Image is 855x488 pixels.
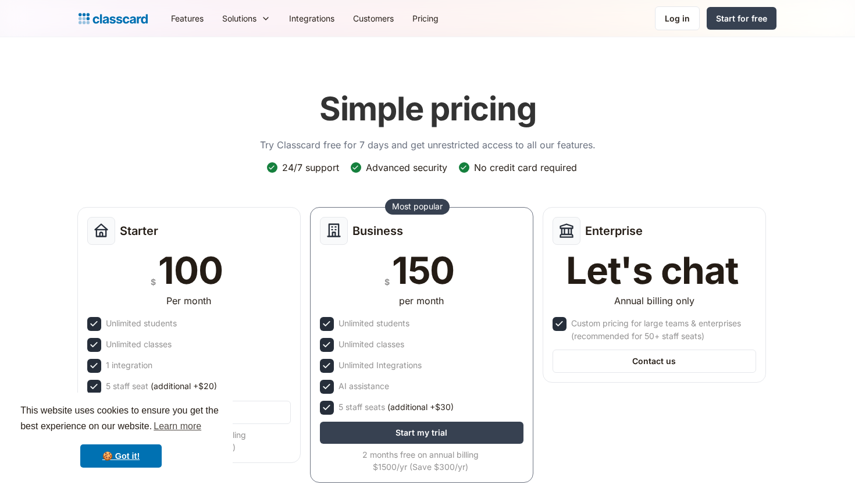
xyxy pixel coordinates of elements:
div: $ [151,275,156,289]
h2: Enterprise [585,224,643,238]
div: 2 months free on annual billing $1500/yr (Save $300/yr) [320,448,521,473]
a: home [79,10,148,27]
a: Pricing [403,5,448,31]
div: cookieconsent [9,393,233,479]
div: AI assistance [339,380,389,393]
div: 1 integration [106,359,152,372]
h1: Simple pricing [319,90,536,129]
div: 24/7 support [282,161,339,174]
a: dismiss cookie message [80,444,162,468]
div: 100 [158,252,222,289]
div: Unlimited classes [339,338,404,351]
a: Contact us [553,350,756,373]
div: No credit card required [474,161,577,174]
div: Most popular [392,201,443,212]
div: Solutions [213,5,280,31]
div: Unlimited students [106,317,177,330]
h2: Starter [120,224,158,238]
div: Log in [665,12,690,24]
span: This website uses cookies to ensure you get the best experience on our website. [20,404,222,435]
span: (additional +$30) [387,401,454,414]
a: learn more about cookies [152,418,203,435]
div: Advanced security [366,161,447,174]
div: Let's chat [566,252,738,289]
div: 5 staff seats [339,401,454,414]
div: 150 [392,252,454,289]
a: Start my trial [320,422,523,444]
h2: Business [352,224,403,238]
a: Customers [344,5,403,31]
div: Per month [166,294,211,308]
a: Features [162,5,213,31]
div: $ [384,275,390,289]
p: Try Classcard free for 7 days and get unrestricted access to all our features. [260,138,596,152]
a: Start for free [707,7,776,30]
a: Log in [655,6,700,30]
div: Unlimited students [339,317,409,330]
div: Unlimited classes [106,338,172,351]
div: Start for free [716,12,767,24]
div: Annual billing only [614,294,694,308]
a: Integrations [280,5,344,31]
div: 5 staff seat [106,380,217,393]
div: Custom pricing for large teams & enterprises (recommended for 50+ staff seats) [571,317,754,343]
div: Unlimited Integrations [339,359,422,372]
span: (additional +$20) [151,380,217,393]
div: per month [399,294,444,308]
div: Solutions [222,12,256,24]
